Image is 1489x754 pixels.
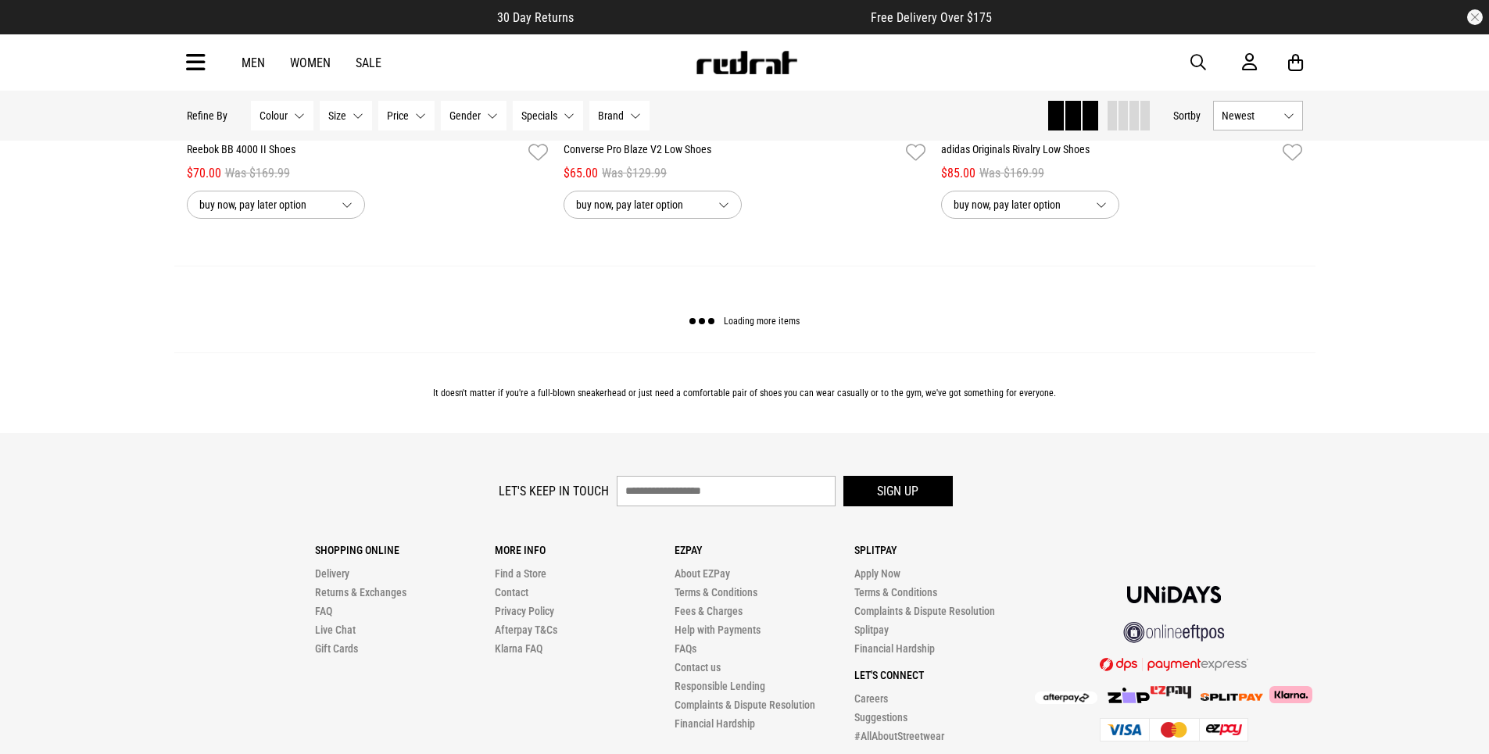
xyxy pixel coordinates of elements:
[1100,718,1248,741] img: Cards
[602,164,667,183] span: Was $129.99
[1127,586,1221,603] img: Unidays
[675,661,721,674] a: Contact us
[598,109,624,122] span: Brand
[449,109,481,122] span: Gender
[675,605,743,617] a: Fees & Charges
[1100,657,1248,671] img: DPS
[941,191,1119,219] button: buy now, pay later option
[315,586,406,599] a: Returns & Exchanges
[1035,691,1097,704] img: Afterpay
[315,642,358,655] a: Gift Cards
[854,605,995,617] a: Complaints & Dispute Resolution
[315,544,495,556] p: Shopping Online
[854,642,935,655] a: Financial Hardship
[495,567,546,580] a: Find a Store
[854,567,900,580] a: Apply Now
[979,164,1044,183] span: Was $169.99
[441,101,506,130] button: Gender
[495,544,675,556] p: More Info
[495,586,528,599] a: Contact
[854,669,1034,681] p: Let's Connect
[1213,101,1303,130] button: Newest
[199,195,329,214] span: buy now, pay later option
[854,544,1034,556] p: Splitpay
[260,109,288,122] span: Colour
[843,476,953,506] button: Sign up
[495,624,557,636] a: Afterpay T&Cs
[854,730,944,742] a: #AllAboutStreetwear
[187,191,365,219] button: buy now, pay later option
[1263,686,1312,703] img: Klarna
[497,10,574,25] span: 30 Day Returns
[242,55,265,70] a: Men
[187,164,221,183] span: $70.00
[378,101,435,130] button: Price
[513,101,583,130] button: Specials
[854,692,888,705] a: Careers
[187,141,523,164] a: Reebok BB 4000 II Shoes
[675,717,755,730] a: Financial Hardship
[521,109,557,122] span: Specials
[675,642,696,655] a: FAQs
[854,586,937,599] a: Terms & Conditions
[695,51,798,74] img: Redrat logo
[1173,106,1201,125] button: Sortby
[251,101,313,130] button: Colour
[290,55,331,70] a: Women
[1151,686,1191,699] img: Splitpay
[589,101,650,130] button: Brand
[675,544,854,556] p: Ezpay
[675,586,757,599] a: Terms & Conditions
[1123,622,1225,643] img: online eftpos
[13,6,59,53] button: Open LiveChat chat widget
[499,484,609,498] label: Let's keep in touch
[675,699,815,711] a: Complaints & Dispute Resolution
[675,680,765,692] a: Responsible Lending
[675,624,761,636] a: Help with Payments
[605,9,839,25] iframe: Customer reviews powered by Trustpilot
[315,624,356,636] a: Live Chat
[495,605,554,617] a: Privacy Policy
[564,141,900,164] a: Converse Pro Blaze V2 Low Shoes
[564,191,742,219] button: buy now, pay later option
[187,388,1303,398] p: It doesn't matter if you're a full-blown sneakerhead or just need a comfortable pair of shoes you...
[187,109,227,122] p: Refine By
[724,316,800,327] span: Loading more items
[356,55,381,70] a: Sale
[854,711,907,724] a: Suggestions
[675,567,730,580] a: About EZPay
[941,164,975,183] span: $85.00
[1190,109,1201,122] span: by
[1107,688,1151,703] img: Zip
[315,605,332,617] a: FAQ
[320,101,372,130] button: Size
[328,109,346,122] span: Size
[315,567,349,580] a: Delivery
[941,141,1277,164] a: adidas Originals Rivalry Low Shoes
[1201,693,1263,701] img: Splitpay
[871,10,992,25] span: Free Delivery Over $175
[1222,109,1277,122] span: Newest
[387,109,409,122] span: Price
[576,195,706,214] span: buy now, pay later option
[495,642,542,655] a: Klarna FAQ
[225,164,290,183] span: Was $169.99
[954,195,1083,214] span: buy now, pay later option
[564,164,598,183] span: $65.00
[854,624,889,636] a: Splitpay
